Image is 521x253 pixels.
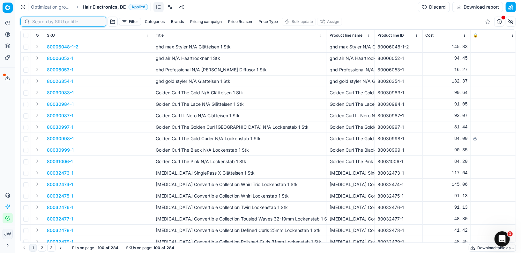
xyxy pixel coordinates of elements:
[57,244,64,252] button: Go to next page
[72,245,94,250] span: PLs on page
[425,33,434,38] span: Cost
[33,66,41,73] button: Expand
[47,90,74,96] button: 80030983-1
[156,67,324,73] p: ghd Professional N/A [PERSON_NAME] Diffusor 1 Stk
[38,244,46,252] button: 2
[47,78,73,84] p: 80026354-1
[156,124,324,130] p: Golden Curl The Golden Curl [GEOGRAPHIC_DATA] N/A Lockenstab 1 Stk
[330,33,362,38] span: Product line name
[330,90,372,96] div: Golden Curl The Gold N/A Glätteisen 1 Stk
[156,147,324,153] p: Golden Curl The Black N/A Lockenstab 1 Stk
[142,18,167,25] button: Categories
[33,146,41,154] button: Expand
[33,215,41,222] button: Expand
[330,239,372,245] div: [MEDICAL_DATA] Convertible Collection Polished Curls 31mm Lockenstab 1 Stk
[156,170,324,176] p: [MEDICAL_DATA] SinglePass X Glätteisen 1 Stk
[33,123,41,131] button: Expand
[156,216,324,222] p: [MEDICAL_DATA] Convertible Collection Tousled Waves 32-19mm Lockenstab 1 Stk
[425,78,468,84] div: 132.37
[47,204,73,211] button: 80032476-1
[153,245,160,250] strong: 100
[20,244,64,252] nav: pagination
[47,44,78,50] button: 80006048-1-2
[282,18,316,25] button: Bulk update
[425,112,468,119] div: 92.07
[33,226,41,234] button: Expand
[330,67,372,73] div: ghd Professional N/A [PERSON_NAME] Diffusor 1 Stk
[33,238,41,245] button: Expand
[377,216,420,222] div: 80032477-1
[47,33,55,38] span: SKU
[418,2,450,12] button: Discard
[377,90,420,96] div: 80030983-1
[126,245,152,250] span: SKUs on page :
[156,227,324,234] p: [MEDICAL_DATA] Convertible Collection Defined Curls 25mm Lockenstab 1 Stk
[161,245,165,250] strong: of
[29,244,37,252] button: 1
[47,135,74,142] button: 80030998-1
[425,135,468,142] div: 84.00
[47,158,73,165] button: 80031006-1
[33,112,41,119] button: Expand
[330,101,372,107] div: Golden Curl The Lace N/A Glätteisen 1 Stk
[425,55,468,61] div: 94.45
[425,239,468,245] div: 48.45
[330,44,372,50] div: ghd max Styler N/A Glätteisen 1 Stk
[47,216,73,222] button: 80032477-1
[377,112,420,119] div: 80030987-1
[168,18,186,25] button: Brands
[425,90,468,96] div: 90.64
[330,55,372,61] div: ghd air N/A Haartrockner 1 Stk
[129,4,148,10] span: Applied
[33,203,41,211] button: Expand
[156,44,324,50] p: ghd max Styler N/A Glätteisen 1 Stk
[256,18,280,25] button: Price Type
[47,170,73,176] button: 80032473-1
[425,204,468,211] div: 91.13
[495,231,510,247] iframe: Intercom live chat
[473,33,478,38] span: 🔒
[377,33,404,38] span: Product line ID
[47,181,73,188] button: 80032474-1
[47,193,73,199] button: 80032475-1
[377,227,420,234] div: 80032478-1
[33,54,41,62] button: Expand
[156,112,324,119] p: Golden Curl IL Nero N/A Glätteisen 1 Stk
[425,227,468,234] div: 41.42
[377,204,420,211] div: 80032476-1
[425,216,468,222] div: 48.80
[47,124,73,130] button: 80030997-1
[47,67,73,73] button: 80006053-1
[167,245,174,250] strong: 284
[452,2,503,12] button: Download report
[33,89,41,96] button: Expand
[226,18,255,25] button: Price Reason
[156,239,324,245] p: [MEDICAL_DATA] Convertible Collection Polished Curls 31mm Lockenstab 1 Stk
[31,4,148,10] nav: breadcrumb
[330,193,372,199] div: [MEDICAL_DATA] Convertible Collection Whirl Lockenstab 1 Stk
[330,181,372,188] div: [MEDICAL_DATA] Convertible Collection Whirl Trio Lockenstab 1 Stk
[119,18,141,25] button: Filter
[47,227,73,234] p: 80032478-1
[330,170,372,176] div: [MEDICAL_DATA] SinglePass X Glätteisen 1 Stk
[47,55,73,61] button: 80006052-1
[83,4,148,10] span: Hair Electronics, DEApplied
[330,124,372,130] div: Golden Curl The Golden Curl [GEOGRAPHIC_DATA] N/A Lockenstab 1 Stk
[330,135,372,142] div: Golden Curl The Gold Curler N/A Lockenstab 1 Stk
[425,147,468,153] div: 90.35
[330,158,372,165] div: Golden Curl The Pink N/A Lockenstab 1 Stk
[425,193,468,199] div: 91.13
[33,180,41,188] button: Expand
[47,101,74,107] button: 80030984-1
[47,244,56,252] button: 3
[508,231,513,236] span: 1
